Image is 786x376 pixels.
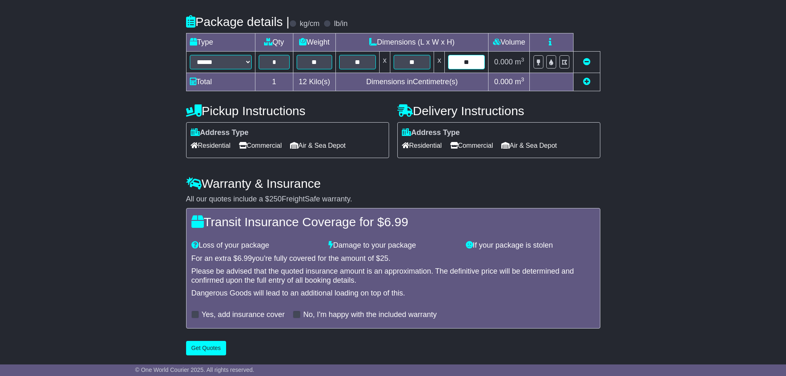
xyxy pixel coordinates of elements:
td: x [379,51,390,73]
div: Please be advised that the quoted insurance amount is an approximation. The definitive price will... [191,267,595,285]
label: No, I'm happy with the included warranty [303,310,437,319]
label: Address Type [402,128,460,137]
td: Type [186,33,255,51]
div: Loss of your package [187,241,325,250]
a: Add new item [583,78,590,86]
h4: Package details | [186,15,290,28]
div: Dangerous Goods will lead to an additional loading on top of this. [191,289,595,298]
span: m [515,78,524,86]
sup: 3 [521,57,524,63]
span: 25 [380,254,388,262]
h4: Warranty & Insurance [186,177,600,190]
div: If your package is stolen [462,241,599,250]
span: 6.99 [384,215,408,229]
span: Air & Sea Depot [290,139,346,152]
span: Commercial [239,139,282,152]
h4: Transit Insurance Coverage for $ [191,215,595,229]
td: Dimensions (L x W x H) [335,33,489,51]
td: 1 [255,73,293,91]
label: Yes, add insurance cover [202,310,285,319]
span: 12 [299,78,307,86]
span: 250 [269,195,282,203]
a: Remove this item [583,58,590,66]
td: x [434,51,445,73]
div: All our quotes include a $ FreightSafe warranty. [186,195,600,204]
sup: 3 [521,76,524,83]
td: Weight [293,33,336,51]
span: Residential [402,139,442,152]
span: © One World Courier 2025. All rights reserved. [135,367,255,373]
label: lb/in [334,19,347,28]
td: Qty [255,33,293,51]
span: Commercial [450,139,493,152]
label: kg/cm [300,19,319,28]
td: Kilo(s) [293,73,336,91]
div: Damage to your package [324,241,462,250]
h4: Pickup Instructions [186,104,389,118]
td: Dimensions in Centimetre(s) [335,73,489,91]
span: 0.000 [494,58,513,66]
td: Volume [489,33,530,51]
h4: Delivery Instructions [397,104,600,118]
span: Residential [191,139,231,152]
span: m [515,58,524,66]
button: Get Quotes [186,341,227,355]
span: Air & Sea Depot [501,139,557,152]
label: Address Type [191,128,249,137]
span: 0.000 [494,78,513,86]
span: 6.99 [238,254,252,262]
div: For an extra $ you're fully covered for the amount of $ . [191,254,595,263]
td: Total [186,73,255,91]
